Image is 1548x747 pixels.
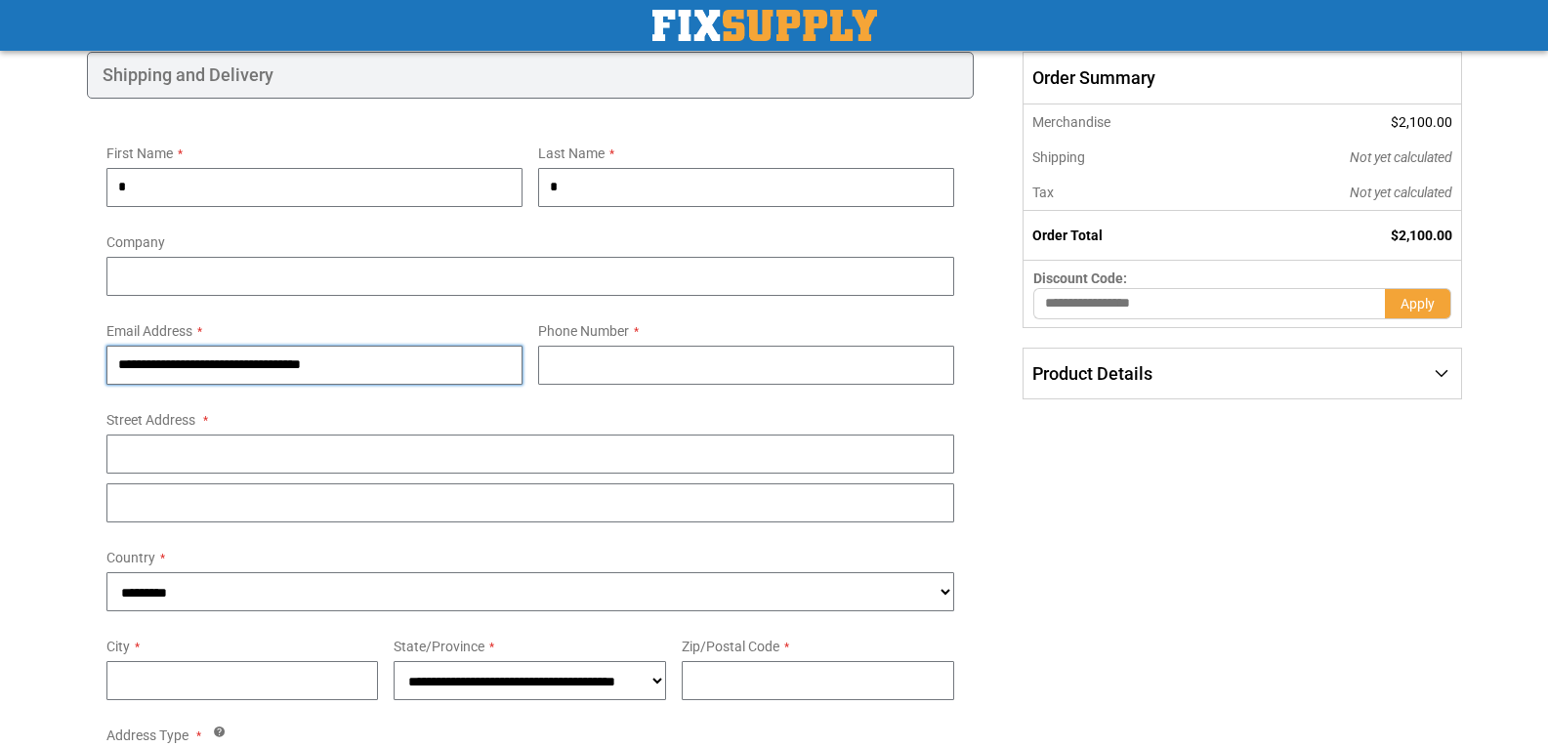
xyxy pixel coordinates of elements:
span: Shipping [1032,149,1085,165]
th: Tax [1024,175,1218,211]
span: Last Name [538,145,605,161]
th: Merchandise [1024,104,1218,140]
span: Order Summary [1023,52,1461,104]
span: Product Details [1032,363,1152,384]
span: Not yet calculated [1350,185,1452,200]
span: Email Address [106,323,192,339]
span: Address Type [106,727,188,743]
strong: Order Total [1032,228,1103,243]
img: Fix Industrial Supply [652,10,877,41]
div: Shipping and Delivery [87,52,975,99]
span: Phone Number [538,323,629,339]
span: Street Address [106,412,195,428]
span: $2,100.00 [1391,228,1452,243]
span: First Name [106,145,173,161]
span: State/Province [394,639,484,654]
a: store logo [652,10,877,41]
span: Zip/Postal Code [682,639,779,654]
span: Not yet calculated [1350,149,1452,165]
span: $2,100.00 [1391,114,1452,130]
span: Country [106,550,155,565]
span: Company [106,234,165,250]
span: City [106,639,130,654]
span: Discount Code: [1033,270,1127,286]
button: Apply [1385,288,1451,319]
span: Apply [1401,296,1435,311]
